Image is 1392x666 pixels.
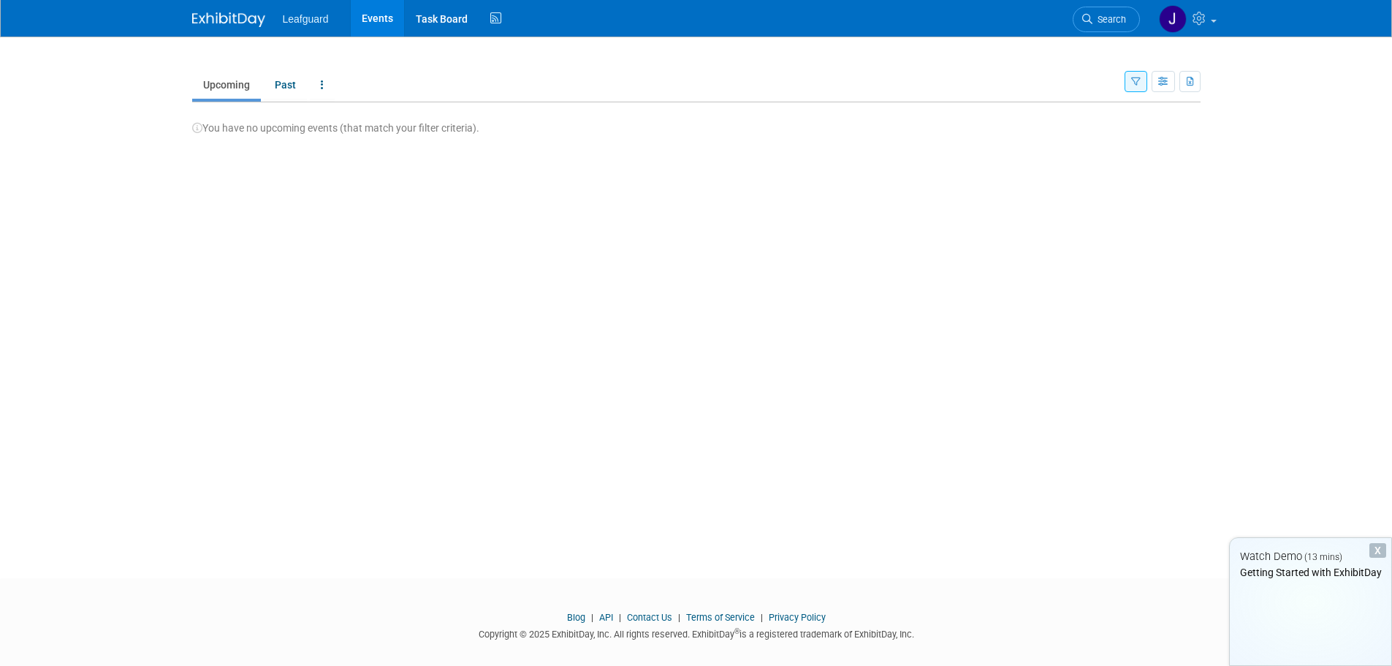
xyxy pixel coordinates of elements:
span: | [674,612,684,623]
div: Getting Started with ExhibitDay [1230,565,1391,580]
img: ExhibitDay [192,12,265,27]
a: Past [264,71,307,99]
a: Privacy Policy [769,612,826,623]
span: | [587,612,597,623]
span: Leafguard [283,13,329,25]
a: Terms of Service [686,612,755,623]
a: Search [1073,7,1140,32]
div: Dismiss [1369,543,1386,558]
img: Jamie Chipman [1159,5,1187,33]
div: Watch Demo [1230,549,1391,564]
span: (13 mins) [1304,552,1342,562]
span: | [757,612,767,623]
span: | [615,612,625,623]
a: API [599,612,613,623]
a: Contact Us [627,612,672,623]
span: You have no upcoming events (that match your filter criteria). [192,122,479,134]
a: Upcoming [192,71,261,99]
sup: ® [734,627,739,635]
span: Search [1092,14,1126,25]
a: Blog [567,612,585,623]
